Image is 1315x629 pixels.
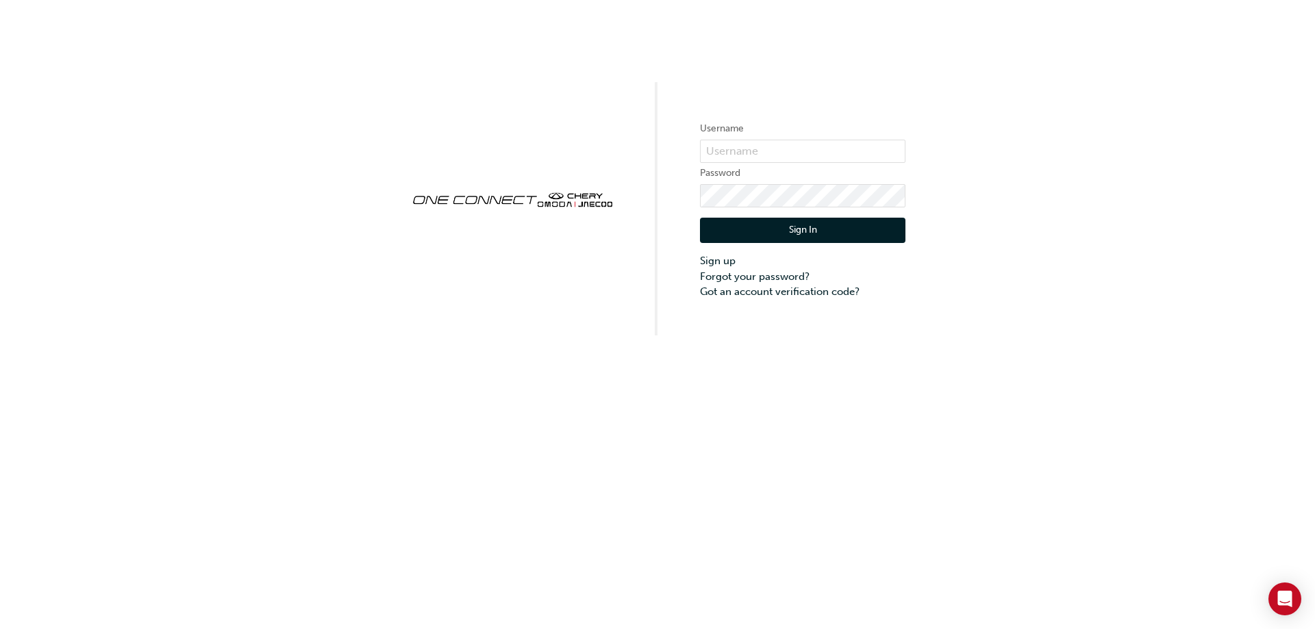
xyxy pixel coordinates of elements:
label: Password [700,165,905,181]
input: Username [700,140,905,163]
label: Username [700,120,905,137]
a: Sign up [700,253,905,269]
a: Forgot your password? [700,269,905,285]
img: oneconnect [410,181,615,216]
button: Sign In [700,218,905,244]
a: Got an account verification code? [700,284,905,300]
div: Open Intercom Messenger [1268,582,1301,615]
